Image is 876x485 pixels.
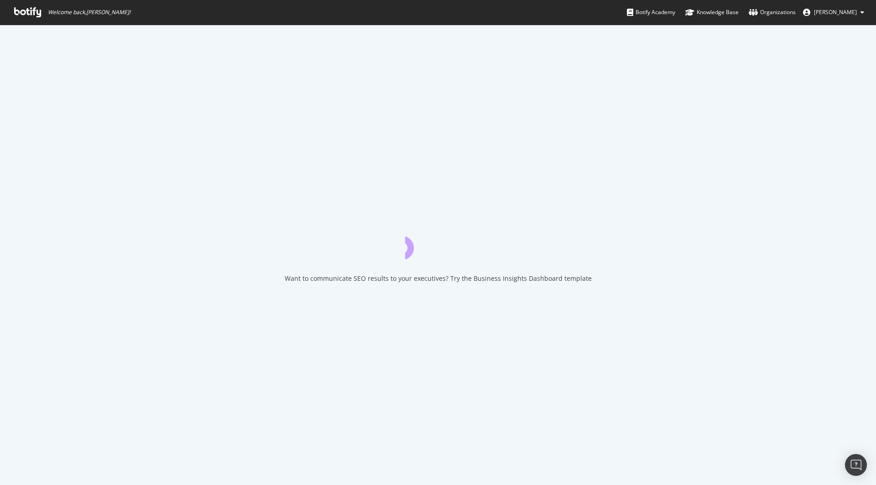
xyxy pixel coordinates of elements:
[845,454,867,476] div: Open Intercom Messenger
[48,9,130,16] span: Welcome back, [PERSON_NAME] !
[749,8,796,17] div: Organizations
[627,8,675,17] div: Botify Academy
[405,227,471,259] div: animation
[285,274,592,283] div: Want to communicate SEO results to your executives? Try the Business Insights Dashboard template
[814,8,857,16] span: Shaun Dulleck
[685,8,739,17] div: Knowledge Base
[796,5,871,20] button: [PERSON_NAME]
